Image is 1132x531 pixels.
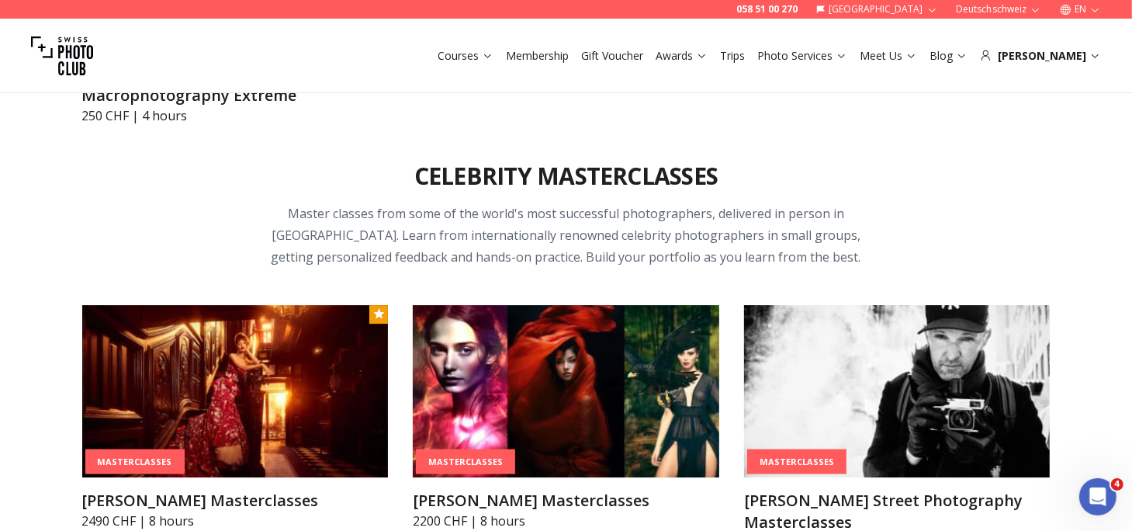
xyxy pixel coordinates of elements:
h3: [PERSON_NAME] Masterclasses [413,490,719,512]
button: Trips [714,45,751,67]
button: Awards [649,45,714,67]
span: 4 [1111,478,1123,491]
a: Trips [720,48,745,64]
h3: [PERSON_NAME] Masterclasses [82,490,389,512]
div: [PERSON_NAME] [980,48,1101,64]
img: Marco Benedetti Masterclasses [413,305,719,477]
a: Photo Services [757,48,847,64]
a: Blog [929,48,968,64]
h3: Macrophotography Extreme [82,85,389,106]
button: Membership [500,45,575,67]
a: Membership [506,48,569,64]
span: Master classes from some of the world's most successful photographers, delivered in person in [GE... [272,205,861,265]
button: Photo Services [751,45,853,67]
img: Swiss photo club [31,25,93,87]
a: Marco Benedetti MasterclassesMasterClasses[PERSON_NAME] Masterclasses2200 CHF | 8 hours [413,305,719,530]
iframe: Intercom live chat [1079,478,1116,515]
img: Lindsay Adler Masterclasses [82,305,389,477]
a: 058 51 00 270 [736,3,798,16]
a: Awards [656,48,708,64]
div: MasterClasses [416,449,515,474]
button: Gift Voucher [575,45,649,67]
a: Lindsay Adler MasterclassesMasterClasses[PERSON_NAME] Masterclasses2490 CHF | 8 hours [82,305,389,530]
a: Gift Voucher [581,48,643,64]
button: Courses [431,45,500,67]
p: 250 CHF | 4 hours [82,106,389,125]
a: Courses [438,48,493,64]
button: Meet Us [853,45,923,67]
a: Meet Us [860,48,917,64]
p: 2490 CHF | 8 hours [82,512,389,530]
img: Phil Penman Street Photography Masterclasses [744,305,1051,477]
div: MasterClasses [747,449,846,474]
p: 2200 CHF | 8 hours [413,512,719,530]
h2: Celebrity Masterclasses [414,162,718,190]
div: MasterClasses [85,449,185,474]
button: Blog [923,45,974,67]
